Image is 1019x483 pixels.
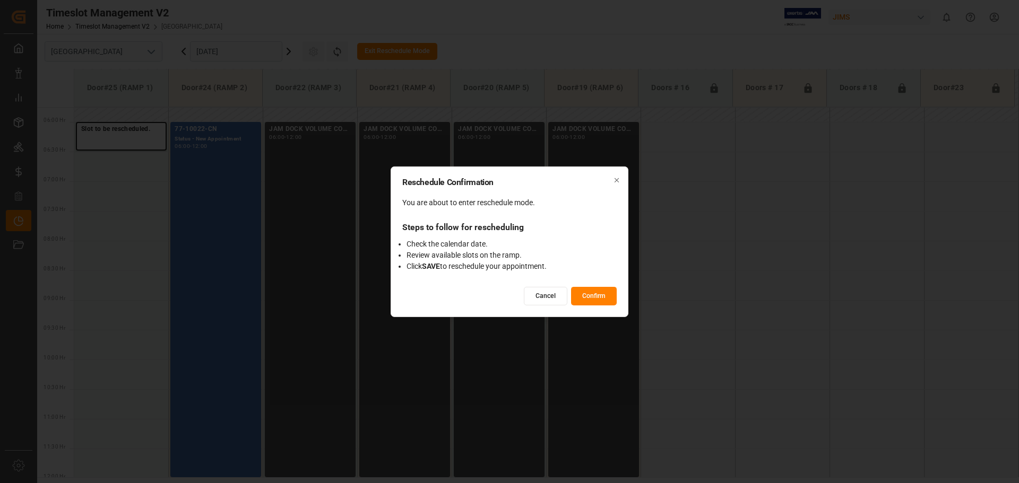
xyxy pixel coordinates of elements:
li: Review available slots on the ramp. [407,250,617,261]
h2: Reschedule Confirmation [402,178,617,186]
div: You are about to enter reschedule mode. [402,197,617,208]
button: Cancel [524,287,567,305]
strong: SAVE [422,262,440,270]
button: Confirm [571,287,617,305]
li: Click to reschedule your appointment. [407,261,617,272]
li: Check the calendar date. [407,239,617,250]
div: Steps to follow for rescheduling [402,221,617,234]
